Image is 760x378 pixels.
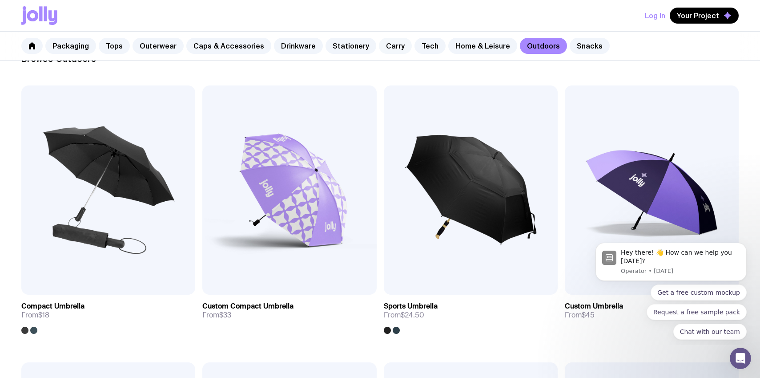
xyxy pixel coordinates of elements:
[274,38,323,54] a: Drinkware
[219,310,231,320] span: $33
[414,38,446,54] a: Tech
[677,11,719,20] span: Your Project
[38,310,49,320] span: $18
[202,311,231,320] span: From
[570,38,610,54] a: Snacks
[448,38,517,54] a: Home & Leisure
[379,38,412,54] a: Carry
[384,311,424,320] span: From
[186,38,271,54] a: Caps & Accessories
[99,38,130,54] a: Tops
[565,311,595,320] span: From
[582,310,595,320] span: $45
[133,38,184,54] a: Outerwear
[202,295,376,327] a: Custom Compact UmbrellaFrom$33
[384,302,438,311] h3: Sports Umbrella
[520,38,567,54] a: Outdoors
[582,235,760,345] iframe: Intercom notifications message
[384,295,558,334] a: Sports UmbrellaFrom$24.50
[202,302,294,311] h3: Custom Compact Umbrella
[21,311,49,320] span: From
[326,38,376,54] a: Stationery
[730,348,751,369] iframe: Intercom live chat
[401,310,424,320] span: $24.50
[645,8,665,24] button: Log In
[670,8,739,24] button: Your Project
[565,302,623,311] h3: Custom Umbrella
[21,302,84,311] h3: Compact Umbrella
[45,38,96,54] a: Packaging
[565,295,739,327] a: Custom UmbrellaFrom$45
[21,295,195,334] a: Compact UmbrellaFrom$18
